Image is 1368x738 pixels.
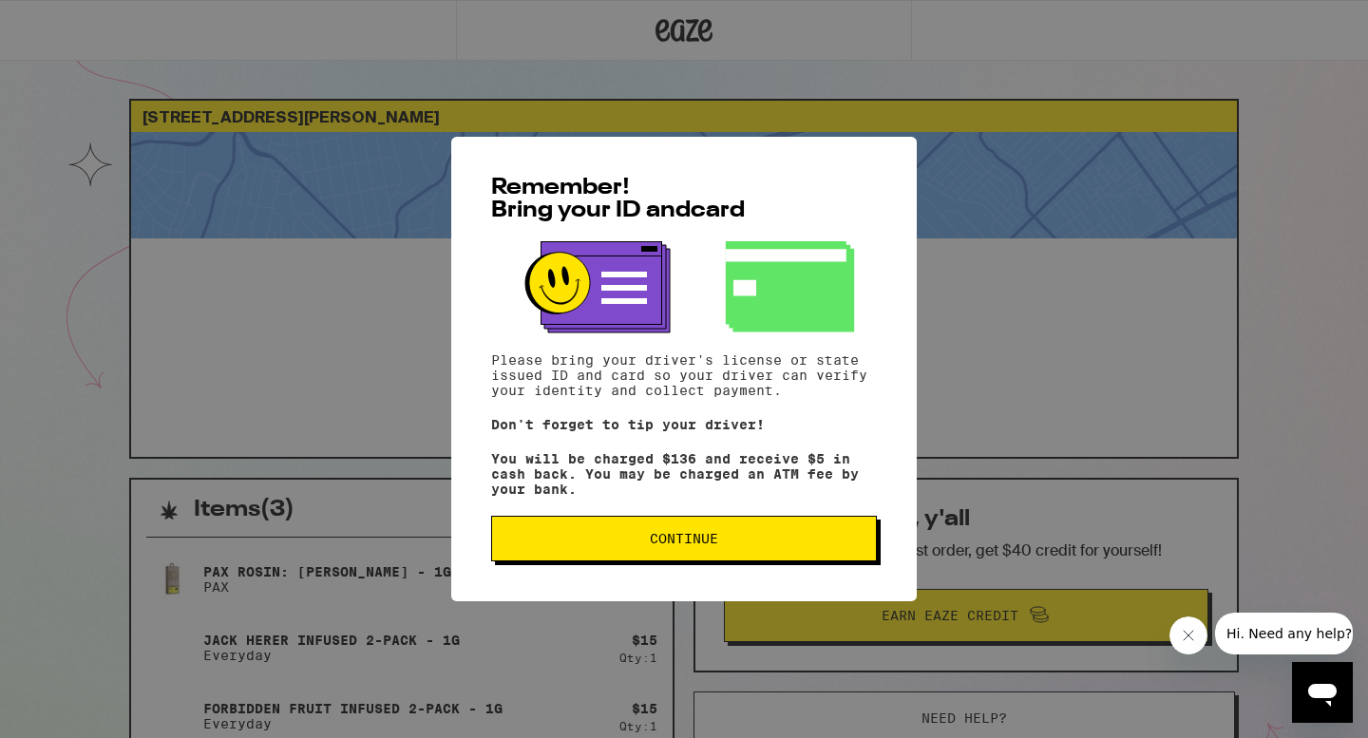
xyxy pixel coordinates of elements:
[1215,613,1353,654] iframe: Message from company
[1169,616,1207,654] iframe: Close message
[491,177,745,222] span: Remember! Bring your ID and card
[491,417,877,432] p: Don't forget to tip your driver!
[1292,662,1353,723] iframe: Button to launch messaging window
[491,451,877,497] p: You will be charged $136 and receive $5 in cash back. You may be charged an ATM fee by your bank.
[650,532,718,545] span: Continue
[491,352,877,398] p: Please bring your driver's license or state issued ID and card so your driver can verify your ide...
[491,516,877,561] button: Continue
